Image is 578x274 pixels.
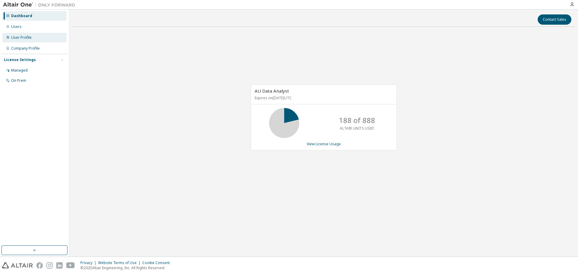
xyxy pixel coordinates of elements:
div: License Settings [4,57,36,62]
img: altair_logo.svg [2,262,33,269]
div: Website Terms of Use [98,260,142,265]
div: Company Profile [11,46,40,51]
img: facebook.svg [36,262,43,269]
p: ALTAIR UNITS USED [340,126,374,131]
p: © 2025 Altair Engineering, Inc. All Rights Reserved. [80,265,173,270]
p: 188 of 888 [339,115,375,125]
img: instagram.svg [46,262,53,269]
div: Privacy [80,260,98,265]
div: Managed [11,68,28,73]
p: Expires on [DATE] UTC [255,95,391,100]
a: View License Usage [307,141,341,146]
button: Contact Sales [538,14,571,25]
div: Users [11,24,22,29]
img: Altair One [3,2,78,8]
div: On Prem [11,78,26,83]
div: User Profile [11,35,32,40]
img: youtube.svg [66,262,75,269]
span: AU Data Analyst [255,88,289,94]
img: linkedin.svg [56,262,63,269]
div: Dashboard [11,14,32,18]
div: Cookie Consent [142,260,173,265]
